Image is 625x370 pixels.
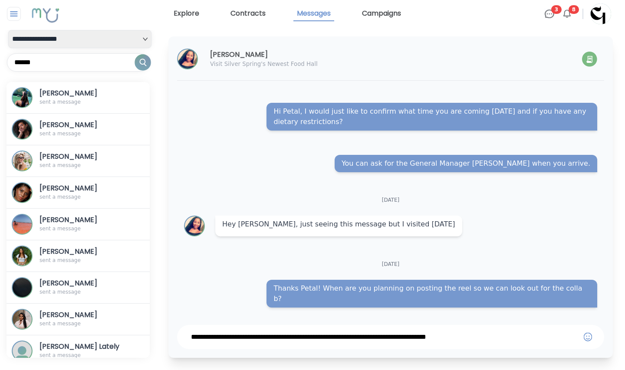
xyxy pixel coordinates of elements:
[7,304,150,335] button: Profile[PERSON_NAME]sent a message
[39,98,114,105] p: sent a message
[7,82,150,114] button: Profile[PERSON_NAME]sent a message
[7,240,150,272] button: Profile[PERSON_NAME]sent a message
[7,114,150,145] button: Profile[PERSON_NAME]sent a message
[227,7,269,21] a: Contracts
[39,288,114,295] p: sent a message
[7,209,150,240] button: Profile[PERSON_NAME]sent a message
[170,7,203,21] a: Explore
[273,106,590,127] span: Hi Petal, I would just like to confirm what time you are coming [DATE] and if you have any dietar...
[13,151,32,170] img: Profile
[39,352,125,359] p: sent a message
[39,225,114,232] p: sent a message
[13,183,32,202] img: Profile
[569,5,579,14] span: 8
[39,341,125,352] h3: [PERSON_NAME] Lately
[39,120,114,130] h3: [PERSON_NAME]
[7,335,150,367] button: Profile[PERSON_NAME] Latelysent a message
[13,120,32,139] img: Profile
[184,261,597,268] p: [DATE]
[13,310,32,329] img: Profile
[210,60,399,69] p: Visit Silver Spring's Newest Food Hall
[551,5,562,14] span: 3
[584,333,592,342] img: Emoji
[9,9,20,19] img: Close sidebar
[13,278,32,297] img: Profile
[185,216,204,236] img: Profile
[359,7,405,21] a: Campaigns
[13,88,32,107] img: Profile
[210,49,399,60] h3: [PERSON_NAME]
[13,246,32,265] img: Profile
[39,215,114,225] h3: [PERSON_NAME]
[273,283,590,304] span: Thanks Petal! When are you planning on posting the reel so we can look out for the collab?
[7,177,150,209] button: Profile[PERSON_NAME]sent a message
[39,320,114,327] p: sent a message
[7,145,150,177] button: Profile[PERSON_NAME]sent a message
[39,193,114,200] p: sent a message
[13,215,32,234] img: Profile
[544,9,555,19] img: Chat
[178,49,197,69] img: Profile
[7,272,150,304] button: Profile[PERSON_NAME]sent a message
[39,310,114,320] h3: [PERSON_NAME]
[293,7,334,21] a: Messages
[39,151,114,162] h3: [PERSON_NAME]
[13,341,32,360] img: Profile
[39,130,114,137] p: sent a message
[39,278,114,288] h3: [PERSON_NAME]
[39,88,114,98] h3: [PERSON_NAME]
[562,9,572,19] img: Bell
[39,257,114,264] p: sent a message
[222,219,455,229] span: Hey [PERSON_NAME], just seeing this message but I visited [DATE]
[582,52,597,67] img: View Contract
[342,158,590,169] span: You can ask for the General Manager [PERSON_NAME] when you arrive.
[39,246,114,257] h3: [PERSON_NAME]
[39,183,114,193] h3: [PERSON_NAME]
[184,196,597,203] p: [DATE]
[39,162,114,169] p: sent a message
[590,3,611,24] img: Profile
[135,54,151,71] img: Search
